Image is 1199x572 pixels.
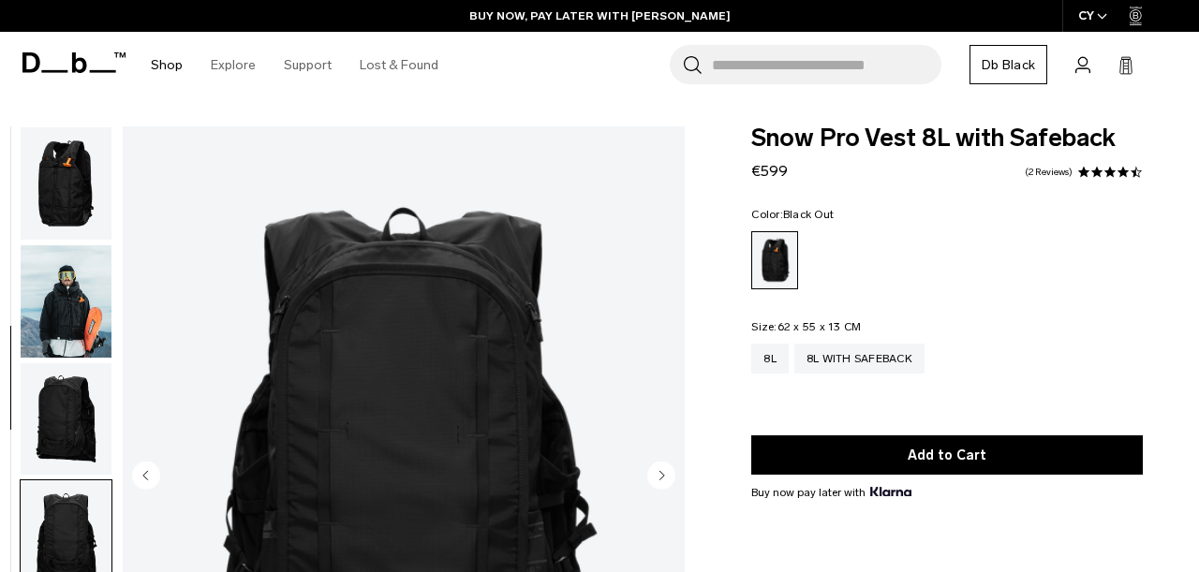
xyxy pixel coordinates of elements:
[151,32,183,98] a: Shop
[870,487,910,496] img: {"height" => 20, "alt" => "Klarna"}
[21,363,111,476] img: Snow Pro Vest 8L with Safeback
[751,209,834,220] legend: Color:
[211,32,256,98] a: Explore
[970,45,1047,84] a: Db Black
[777,320,862,333] span: 62 x 55 x 13 CM
[794,344,925,374] a: 8L with Safeback
[284,32,332,98] a: Support
[20,244,112,359] button: Snow Pro Vest 8L with Safeback
[21,245,111,358] img: Snow Pro Vest 8L with Safeback
[751,231,798,289] a: Black Out
[751,126,1143,151] span: Snow Pro Vest 8L with Safeback
[132,461,160,492] button: Previous slide
[783,208,834,221] span: Black Out
[20,126,112,241] button: Snow Pro Vest 8L with Safeback
[20,362,112,477] button: Snow Pro Vest 8L with Safeback
[360,32,438,98] a: Lost & Found
[751,484,910,501] span: Buy now pay later with
[751,321,861,332] legend: Size:
[751,344,789,374] a: 8L
[751,162,788,180] span: €599
[1025,168,1073,177] a: 2 reviews
[647,461,675,492] button: Next slide
[137,32,452,98] nav: Main Navigation
[469,7,731,24] a: BUY NOW, PAY LATER WITH [PERSON_NAME]
[21,127,111,240] img: Snow Pro Vest 8L with Safeback
[751,435,1143,475] button: Add to Cart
